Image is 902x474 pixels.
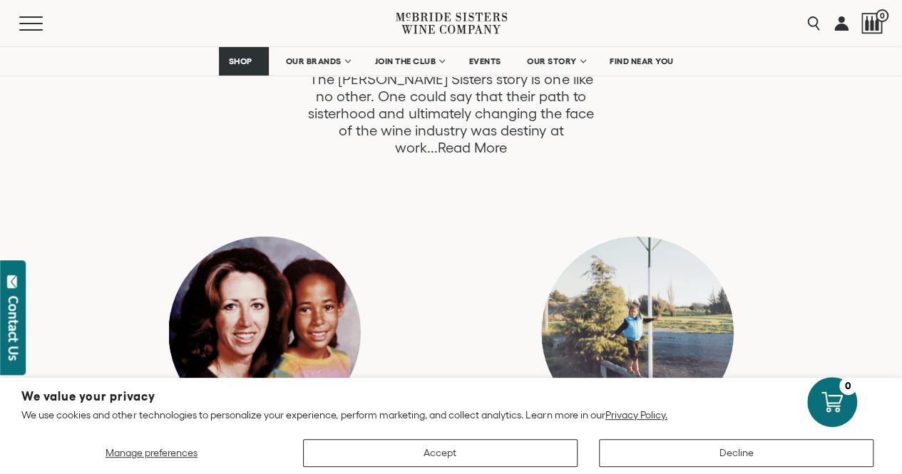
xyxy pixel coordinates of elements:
[21,391,881,403] h2: We value your privacy
[600,47,683,76] a: FIND NEAR YOU
[276,47,358,76] a: OUR BRANDS
[228,56,252,66] span: SHOP
[527,56,577,66] span: OUR STORY
[610,56,674,66] span: FIND NEAR YOU
[605,409,667,421] a: Privacy Policy.
[374,56,436,66] span: JOIN THE CLUB
[839,377,857,395] div: 0
[876,9,888,22] span: 0
[303,71,600,156] p: The [PERSON_NAME] Sisters story is one like no other. One could say that their path to sisterhood...
[21,439,282,467] button: Manage preferences
[303,439,578,467] button: Accept
[285,56,341,66] span: OUR BRANDS
[365,47,453,76] a: JOIN THE CLUB
[599,439,873,467] button: Decline
[21,408,881,421] p: We use cookies and other technologies to personalize your experience, perform marketing, and coll...
[518,47,594,76] a: OUR STORY
[219,47,269,76] a: SHOP
[19,16,71,31] button: Mobile Menu Trigger
[6,296,21,361] div: Contact Us
[438,140,507,156] a: Read More
[460,47,511,76] a: EVENTS
[106,447,198,458] span: Manage preferences
[469,56,501,66] span: EVENTS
